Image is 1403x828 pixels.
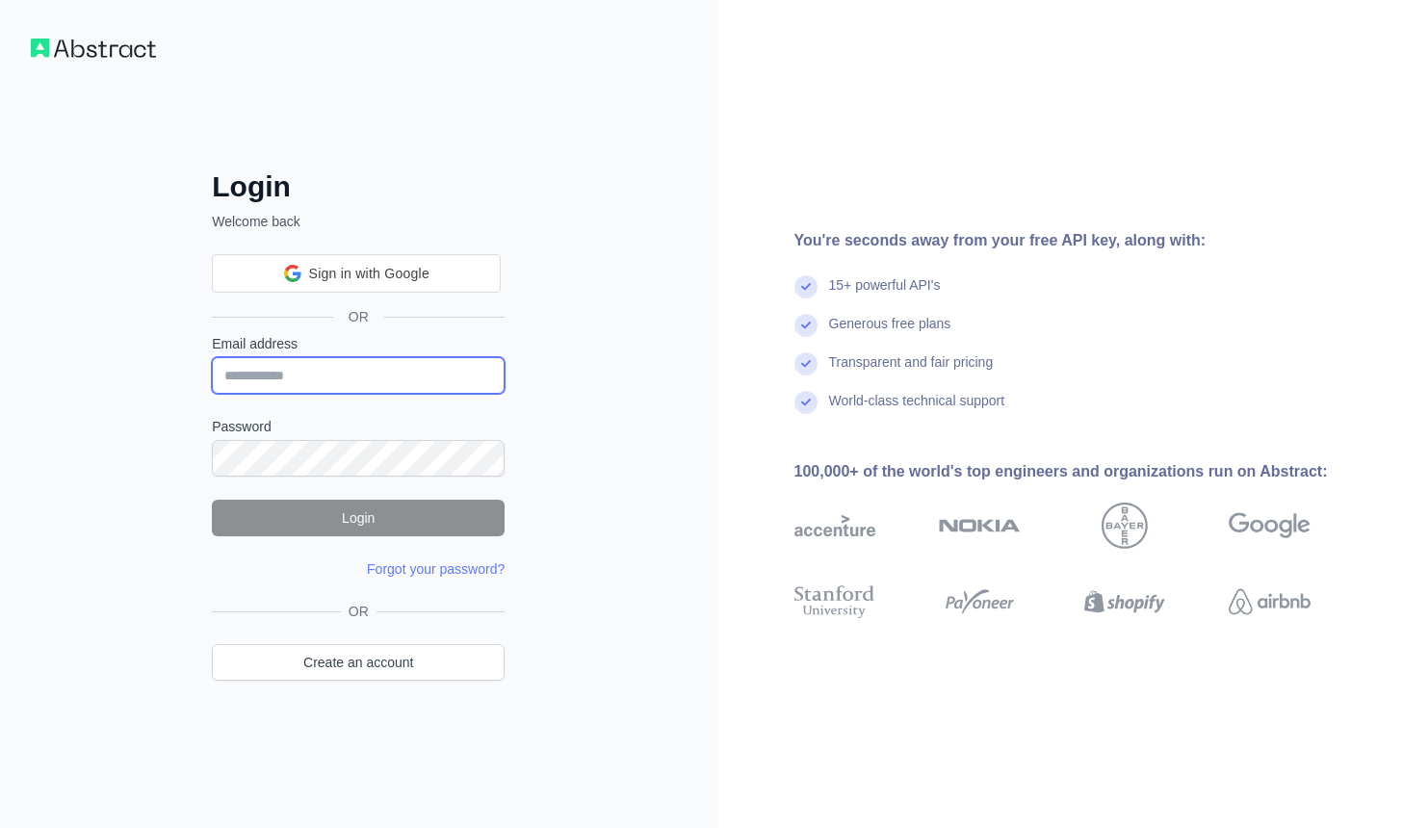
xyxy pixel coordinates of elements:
img: check mark [794,314,818,337]
div: Sign in with Google [212,254,501,293]
img: bayer [1102,503,1148,549]
button: Login [212,500,505,536]
span: OR [333,307,384,326]
label: Password [212,417,505,436]
div: 100,000+ of the world's top engineers and organizations run on Abstract: [794,460,1373,483]
img: payoneer [939,582,1021,622]
label: Email address [212,334,505,353]
div: You're seconds away from your free API key, along with: [794,229,1373,252]
span: OR [341,602,377,621]
h2: Login [212,169,505,204]
img: Workflow [31,39,156,58]
div: Transparent and fair pricing [829,352,994,391]
div: World-class technical support [829,391,1005,429]
div: Generous free plans [829,314,951,352]
img: shopify [1084,582,1166,622]
a: Create an account [212,644,505,681]
img: accenture [794,503,876,549]
img: check mark [794,352,818,375]
a: Forgot your password? [367,561,505,577]
img: google [1229,503,1311,549]
img: stanford university [794,582,876,622]
img: nokia [939,503,1021,549]
div: 15+ powerful API's [829,275,941,314]
img: check mark [794,391,818,414]
img: check mark [794,275,818,298]
p: Welcome back [212,212,505,231]
span: Sign in with Google [309,264,429,284]
img: airbnb [1229,582,1311,622]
